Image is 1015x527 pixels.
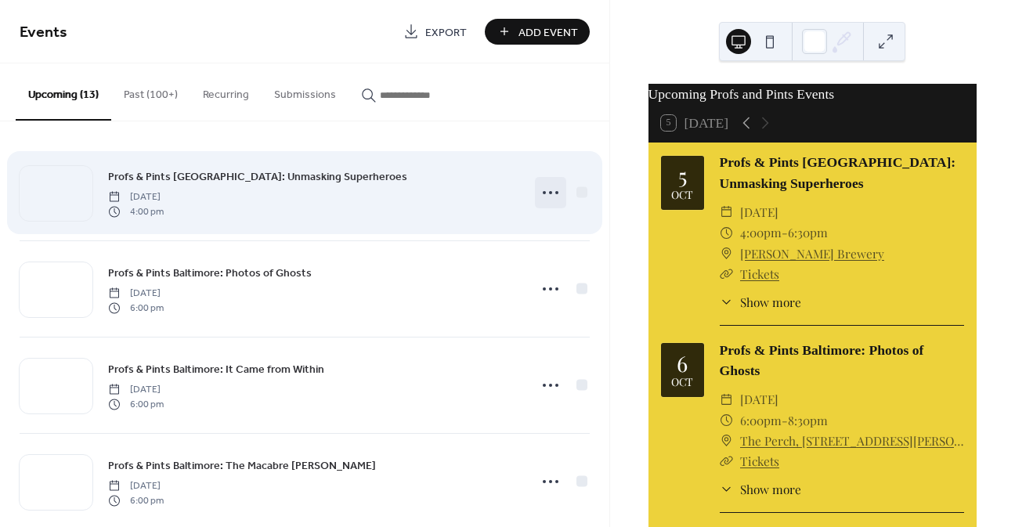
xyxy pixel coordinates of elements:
div: ​ [720,451,734,471]
span: Add Event [518,24,578,41]
div: ​ [720,480,734,498]
div: 6 [677,352,688,374]
div: Upcoming Profs and Pints Events [648,84,977,104]
div: Oct [671,377,693,388]
a: Tickets [740,453,779,469]
button: ​Show more [720,293,801,311]
span: - [782,222,788,243]
div: ​ [720,293,734,311]
span: 6:30pm [788,222,828,243]
div: ​ [720,264,734,284]
a: Profs & Pints Baltimore: The Macabre [PERSON_NAME] [108,457,376,475]
span: 6:00 pm [108,493,164,507]
span: Profs & Pints Baltimore: It Came from Within [108,362,324,378]
div: ​ [720,222,734,243]
div: ​ [720,410,734,431]
a: Profs & Pints Baltimore: Photos of Ghosts [720,342,924,378]
button: Upcoming (13) [16,63,111,121]
a: Profs & Pints Baltimore: Photos of Ghosts [108,264,312,282]
span: 6:00pm [740,410,782,431]
a: Profs & Pints Baltimore: It Came from Within [108,360,324,378]
span: 8:30pm [788,410,828,431]
button: Recurring [190,63,262,119]
span: Profs & Pints [GEOGRAPHIC_DATA]: Unmasking Superheroes [108,169,407,186]
div: Oct [671,190,693,200]
span: Profs & Pints Baltimore: The Macabre [PERSON_NAME] [108,458,376,475]
span: [DATE] [108,190,164,204]
span: Show more [740,293,801,311]
span: Export [425,24,467,41]
span: Show more [740,480,801,498]
button: Add Event [485,19,590,45]
span: Events [20,17,67,48]
span: - [782,410,788,431]
span: [DATE] [108,287,164,301]
span: 6:00 pm [108,301,164,315]
button: Submissions [262,63,349,119]
span: 4:00pm [740,222,782,243]
div: ​ [720,431,734,451]
div: ​ [720,202,734,222]
span: [DATE] [108,383,164,397]
a: Tickets [740,265,779,282]
button: ​Show more [720,480,801,498]
span: 6:00 pm [108,397,164,411]
a: Profs & Pints [GEOGRAPHIC_DATA]: Unmasking Superheroes [108,168,407,186]
span: [DATE] [740,202,778,222]
span: 4:00 pm [108,204,164,218]
a: [PERSON_NAME] Brewery [740,244,884,264]
button: Past (100+) [111,63,190,119]
div: 5 [678,164,687,186]
a: Profs & Pints [GEOGRAPHIC_DATA]: Unmasking Superheroes [720,154,956,190]
span: [DATE] [108,479,164,493]
div: ​ [720,389,734,410]
span: Profs & Pints Baltimore: Photos of Ghosts [108,265,312,282]
span: [DATE] [740,389,778,410]
a: The Perch, [STREET_ADDRESS][PERSON_NAME] [740,431,964,451]
a: Export [392,19,479,45]
div: ​ [720,244,734,264]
